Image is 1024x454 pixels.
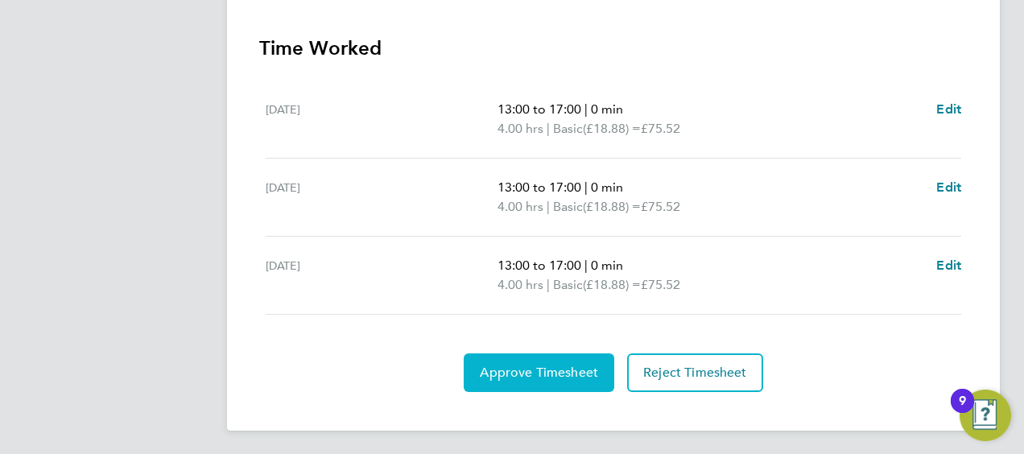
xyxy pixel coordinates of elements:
span: £75.52 [641,121,680,136]
span: 0 min [591,258,623,273]
button: Open Resource Center, 9 new notifications [960,390,1011,441]
span: Basic [553,197,583,217]
span: 4.00 hrs [498,199,543,214]
div: [DATE] [266,178,498,217]
button: Reject Timesheet [627,353,763,392]
span: 4.00 hrs [498,121,543,136]
span: Basic [553,119,583,138]
span: Approve Timesheet [480,365,598,381]
span: Edit [936,258,961,273]
span: 0 min [591,180,623,195]
span: 13:00 to 17:00 [498,101,581,117]
span: 13:00 to 17:00 [498,180,581,195]
button: Approve Timesheet [464,353,614,392]
span: 13:00 to 17:00 [498,258,581,273]
span: £75.52 [641,277,680,292]
a: Edit [936,100,961,119]
a: Edit [936,256,961,275]
span: | [584,258,588,273]
div: 9 [959,401,966,422]
span: | [547,277,550,292]
span: Reject Timesheet [643,365,747,381]
span: | [584,180,588,195]
span: Edit [936,101,961,117]
span: Basic [553,275,583,295]
span: 0 min [591,101,623,117]
span: 4.00 hrs [498,277,543,292]
span: (£18.88) = [583,199,641,214]
span: | [584,101,588,117]
span: Edit [936,180,961,195]
span: | [547,121,550,136]
div: [DATE] [266,100,498,138]
span: £75.52 [641,199,680,214]
span: (£18.88) = [583,121,641,136]
div: [DATE] [266,256,498,295]
h3: Time Worked [259,35,968,61]
span: (£18.88) = [583,277,641,292]
span: | [547,199,550,214]
a: Edit [936,178,961,197]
